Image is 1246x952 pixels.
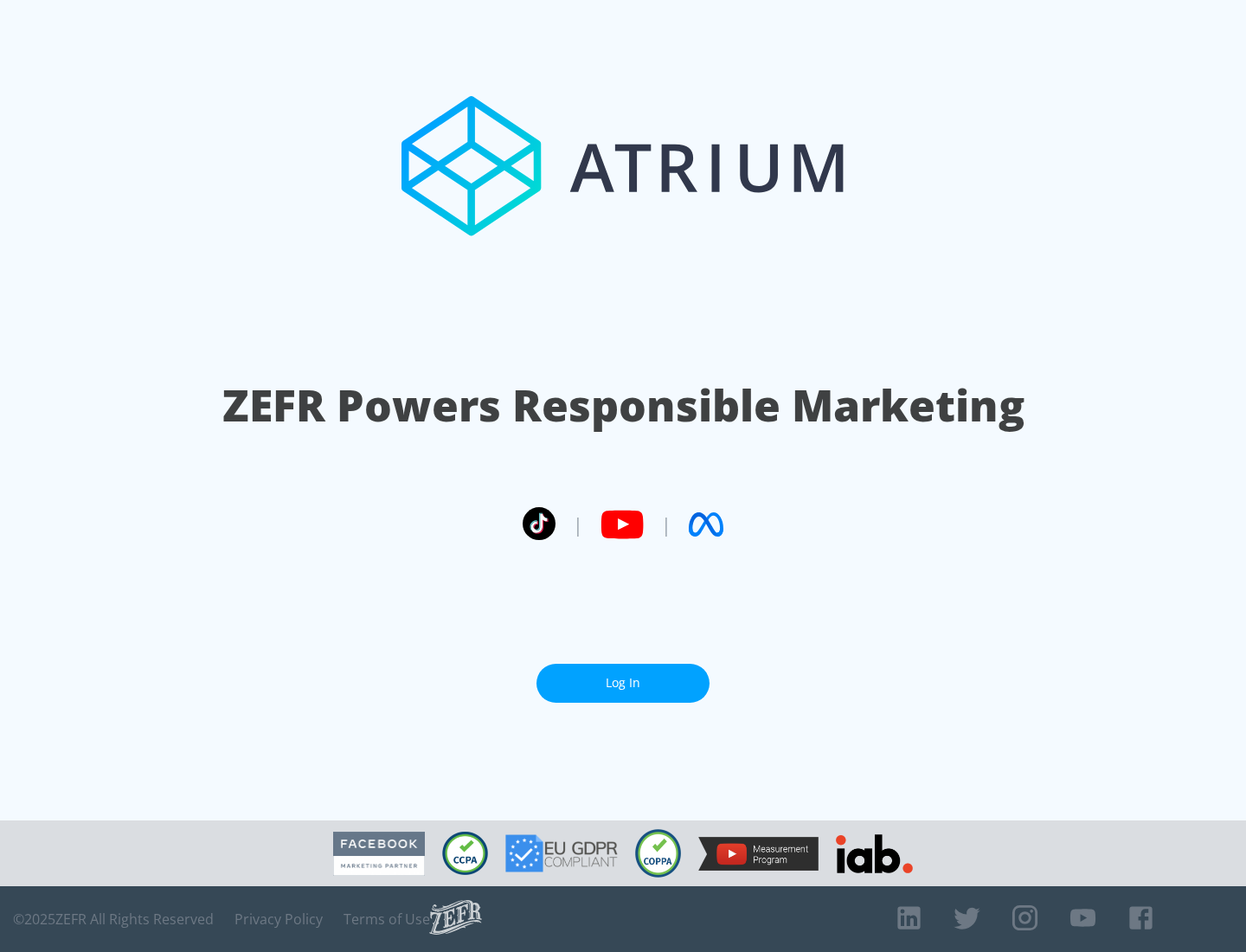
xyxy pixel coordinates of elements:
img: COPPA Compliant [635,829,681,878]
span: © 2025 ZEFR All Rights Reserved [13,910,214,928]
h1: ZEFR Powers Responsible Marketing [222,376,1024,435]
span: | [661,511,671,537]
span: | [573,511,583,537]
img: CCPA Compliant [442,832,488,875]
a: Privacy Policy [234,910,323,928]
a: Log In [536,664,710,703]
img: GDPR Compliant [505,834,618,872]
a: Terms of Use [344,910,430,928]
img: IAB [836,834,913,873]
img: YouTube Measurement Program [698,837,819,871]
img: Facebook Marketing Partner [333,832,425,876]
